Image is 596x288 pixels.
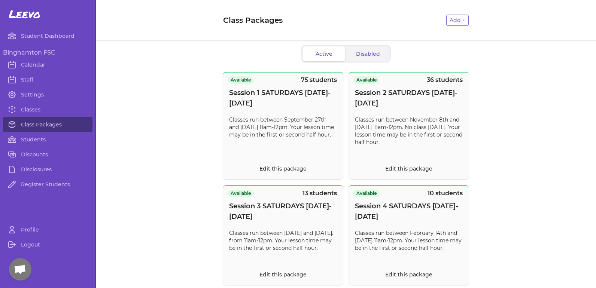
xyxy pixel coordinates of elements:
span: Session 4 SATURDAYS [DATE]-[DATE] [355,201,463,222]
p: Classes run between [DATE] and [DATE]. from 11am-12pm. Your lesson time may be in the first or se... [229,229,337,252]
div: Open chat [9,258,31,281]
a: Edit this package [385,271,432,278]
span: Available [353,190,380,197]
button: Available13 studentsSession 3 SATURDAYS [DATE]-[DATE]Classes run between [DATE] and [DATE]. from ... [223,185,343,285]
p: 36 students [427,76,463,85]
button: Active [302,46,345,61]
button: Disabled [347,46,389,61]
button: Available10 studentsSession 4 SATURDAYS [DATE]-[DATE]Classes run between February 14th and [DATE]... [349,185,469,285]
a: Student Dashboard [3,28,92,43]
span: Session 3 SATURDAYS [DATE]-[DATE] [229,201,337,222]
p: 75 students [301,76,337,85]
span: Available [353,76,380,84]
a: Edit this package [259,165,307,172]
button: Add + [446,15,469,26]
a: Students [3,132,92,147]
a: Classes [3,102,92,117]
p: 13 students [302,189,337,198]
span: Session 2 SATURDAYS [DATE]-[DATE] [355,88,463,108]
p: 10 students [428,189,463,198]
button: Available36 studentsSession 2 SATURDAYS [DATE]-[DATE]Classes run between November 8th and [DATE] ... [349,72,469,179]
p: Classes run between February 14th and [DATE] 11am-12pm. Your lesson time may be in the first or s... [355,229,463,252]
a: Logout [3,237,92,252]
span: Available [228,190,254,197]
a: Discounts [3,147,92,162]
h3: Binghamton FSC [3,48,92,57]
a: Edit this package [259,271,307,278]
span: Available [228,76,254,84]
a: Edit this package [385,165,432,172]
p: Classes run between September 27th and [DATE] 11am-12pm. Your lesson time may be in the first or ... [229,116,337,138]
a: Settings [3,87,92,102]
a: Class Packages [3,117,92,132]
a: Staff [3,72,92,87]
button: Available75 studentsSession 1 SATURDAYS [DATE]-[DATE]Classes run between September 27th and [DATE... [223,72,343,179]
p: Classes run between November 8th and [DATE] 11am-12pm. No class [DATE]. Your lesson time may be i... [355,116,463,146]
a: Profile [3,222,92,237]
span: Leevo [9,7,40,21]
a: Disclosures [3,162,92,177]
a: Register Students [3,177,92,192]
span: Session 1 SATURDAYS [DATE]-[DATE] [229,88,337,108]
a: Calendar [3,57,92,72]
